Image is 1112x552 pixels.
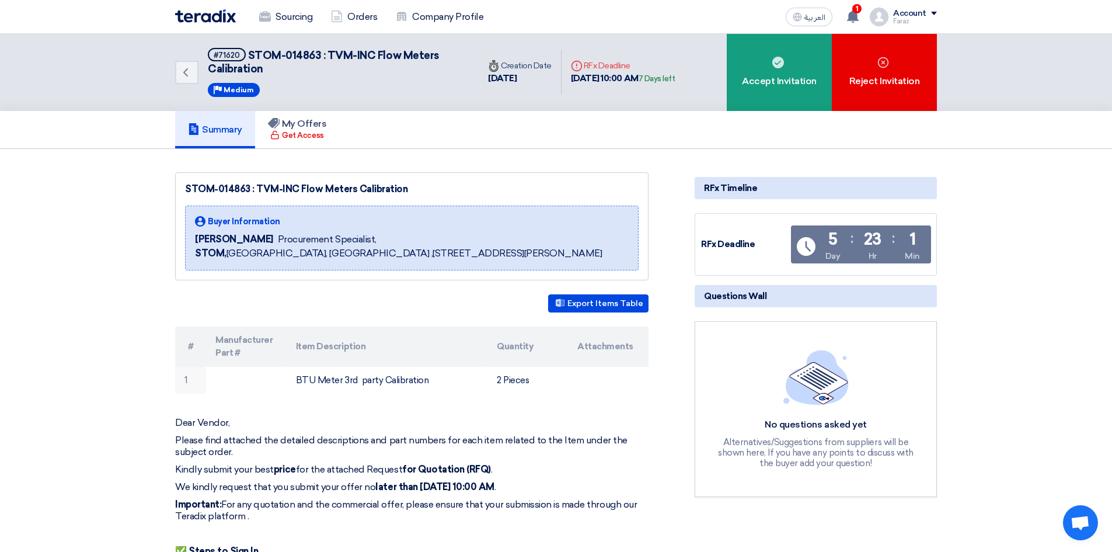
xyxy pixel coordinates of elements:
div: 1 [909,231,916,248]
div: Min [905,250,920,262]
span: [GEOGRAPHIC_DATA], [GEOGRAPHIC_DATA] ,[STREET_ADDRESS][PERSON_NAME] [195,247,602,261]
div: Creation Date [488,60,552,72]
b: STOM, [195,248,226,259]
th: # [175,327,206,367]
div: Faraz [893,18,937,25]
span: Buyer Information [208,216,280,228]
a: Sourcing [250,4,322,30]
div: [DATE] 10:00 AM [571,72,675,85]
p: Dear Vendor, [175,417,649,429]
div: Account [893,9,926,19]
h5: STOM-014863 : TVM-INC Flow Meters Calibration [208,48,465,77]
strong: Important: [175,499,221,510]
div: Alternatives/Suggestions from suppliers will be shown here, If you have any points to discuss wit... [717,437,915,468]
span: [PERSON_NAME] [195,232,273,247]
p: Please find attached the detailed descriptions and part numbers for each item related to the Item... [175,435,649,458]
a: Company Profile [386,4,493,30]
span: Questions Wall [704,290,766,303]
div: RFx Deadline [701,238,789,251]
a: Orders [322,4,386,30]
span: العربية [804,13,825,22]
img: Teradix logo [175,9,236,23]
img: profile_test.png [870,8,888,26]
a: Summary [175,111,255,148]
td: 2 Pieces [487,367,568,394]
span: STOM-014863 : TVM-INC Flow Meters Calibration [208,49,439,75]
div: RFx Timeline [695,177,937,199]
strong: for Quotation (RFQ) [402,464,491,475]
div: Accept Invitation [727,34,832,111]
p: For any quotation and the commercial offer, please ensure that your submission is made through ou... [175,499,649,522]
div: Hr [869,250,877,262]
th: Item Description [287,327,488,367]
button: Export Items Table [548,294,649,313]
div: Get Access [270,130,323,141]
div: RFx Deadline [571,60,675,72]
div: Day [825,250,841,262]
h5: My Offers [268,118,327,130]
div: 5 [828,231,838,248]
td: BTU Meter 3rd party Calibration [287,367,488,394]
th: Manufacturer Part # [206,327,287,367]
div: [DATE] [488,72,552,85]
button: العربية [786,8,832,26]
div: No questions asked yet [717,419,915,431]
p: We kindly request that you submit your offer no . [175,481,649,493]
a: My Offers Get Access [255,111,340,148]
strong: later than [DATE] 10:00 AM [375,481,494,492]
th: Attachments [568,327,649,367]
span: 1 [852,4,862,13]
h5: Summary [188,124,242,136]
img: empty_state_list.svg [783,350,849,405]
th: Quantity [487,327,568,367]
div: STOM-014863 : TVM-INC Flow Meters Calibration [185,182,639,196]
div: 23 [864,231,881,248]
div: : [850,228,853,249]
td: 1 [175,367,206,394]
div: Open chat [1063,505,1098,540]
p: Kindly submit your best for the attached Request . [175,464,649,475]
div: : [892,228,895,249]
span: Procurement Specialist, [278,232,377,247]
strong: price [274,464,296,475]
div: Reject Invitation [832,34,937,111]
div: 7 Days left [639,73,675,85]
span: Medium [224,86,254,94]
div: #71620 [214,51,240,59]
